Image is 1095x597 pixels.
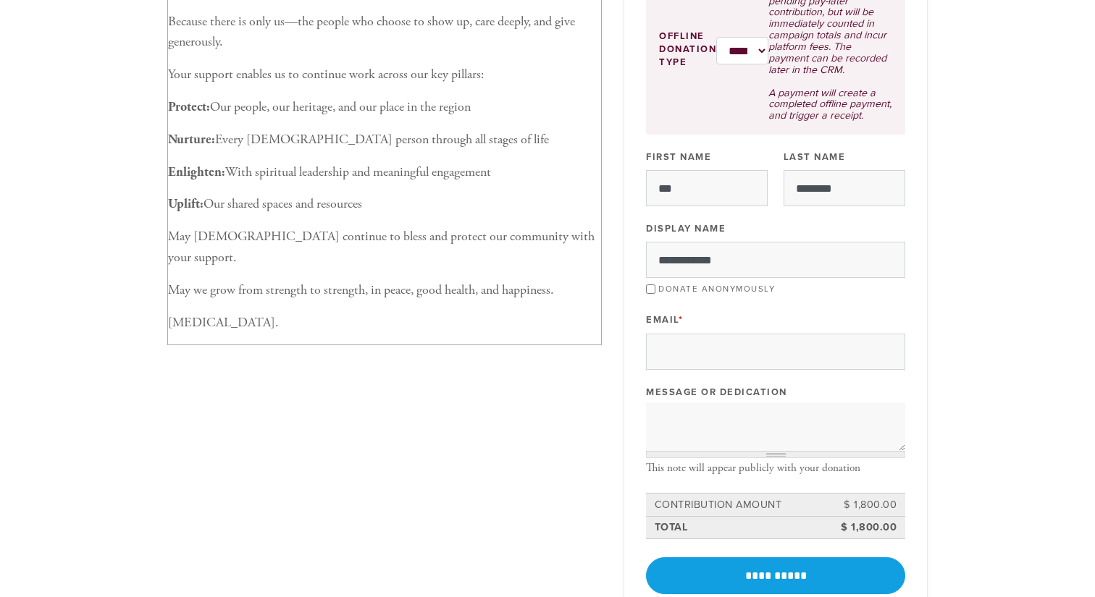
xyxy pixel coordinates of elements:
[653,495,834,515] td: Contribution Amount
[168,280,601,301] p: May we grow from strength to strength, in peace, good health, and happiness.
[168,162,601,183] p: With spiritual leadership and meaningful engagement
[646,462,905,475] div: This note will appear publicly with your donation
[646,386,787,399] label: Message or dedication
[168,194,601,215] p: Our shared spaces and resources
[168,195,204,212] b: Uplift:
[168,226,601,268] p: May [DEMOGRAPHIC_DATA] continue to bless and protect our community with your support.
[168,98,210,115] b: Protect:
[834,495,899,515] td: $ 1,800.00
[646,313,683,326] label: Email
[168,313,601,334] p: [MEDICAL_DATA].
[679,314,684,326] span: This field is required.
[168,164,225,180] b: Enlighten:
[659,30,716,69] label: Offline donation type
[168,64,601,85] p: Your support enables us to continue work across our key pillars:
[653,517,834,538] td: Total
[646,222,726,235] label: Display Name
[168,131,215,148] b: Nurture:
[168,97,601,118] p: Our people, our heritage, and our place in the region
[646,151,711,164] label: First Name
[834,517,899,538] td: $ 1,800.00
[784,151,846,164] label: Last Name
[658,284,775,294] label: Donate Anonymously
[168,130,601,151] p: Every [DEMOGRAPHIC_DATA] person through all stages of life
[168,12,601,54] p: Because there is only us—the people who choose to show up, care deeply, and give generously.
[768,88,892,122] p: A payment will create a completed offline payment, and trigger a receipt.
